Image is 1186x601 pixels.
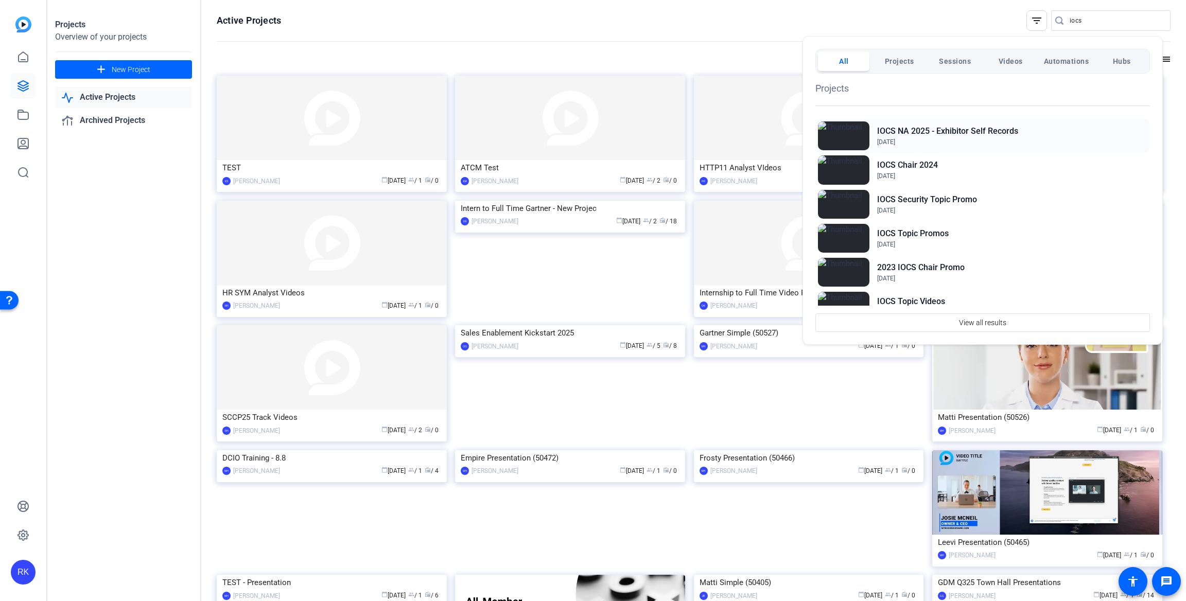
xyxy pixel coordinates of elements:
span: [DATE] [877,207,895,214]
img: Thumbnail [818,292,869,321]
span: Automations [1044,52,1089,70]
span: [DATE] [877,172,895,180]
h2: IOCS Security Topic Promo [877,193,977,206]
img: Thumbnail [818,224,869,253]
span: [DATE] [877,138,895,146]
span: Sessions [939,52,971,70]
h2: IOCS NA 2025 - Exhibitor Self Records [877,125,1018,137]
span: Hubs [1113,52,1131,70]
img: Thumbnail [818,190,869,219]
h2: IOCS Chair 2024 [877,159,938,171]
img: Thumbnail [818,121,869,150]
span: All [839,52,849,70]
h1: Projects [815,81,1150,95]
span: Projects [885,52,914,70]
h2: IOCS Topic Promos [877,227,949,240]
img: Thumbnail [818,155,869,184]
span: [DATE] [877,275,895,282]
span: [DATE] [877,241,895,248]
span: View all results [959,313,1006,332]
span: Videos [999,52,1023,70]
h2: 2023 IOCS Chair Promo [877,261,965,274]
h2: IOCS Topic Videos [877,295,945,308]
button: View all results [815,313,1150,332]
img: Thumbnail [818,258,869,287]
